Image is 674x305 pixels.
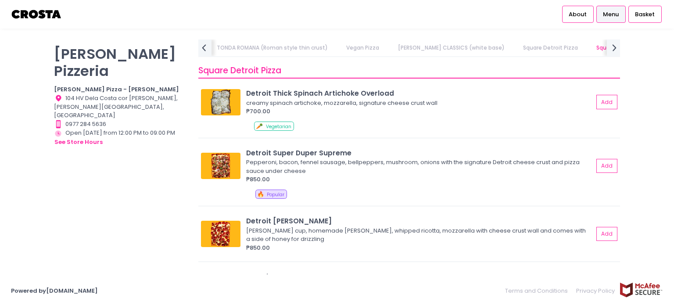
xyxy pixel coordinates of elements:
[246,148,593,158] div: Detroit Super Duper Supreme
[246,99,591,108] div: creamy spinach artichoke, mozzarella, signature cheese crust wall
[635,10,655,19] span: Basket
[11,7,62,22] img: logo
[266,123,291,130] span: Vegetarian
[603,10,619,19] span: Menu
[246,244,593,252] div: ₱850.00
[246,158,591,175] div: Pepperoni, bacon, fennel sausage, bellpeppers, mushroom, onions with the signature Detroit cheese...
[11,287,98,295] a: Powered by[DOMAIN_NAME]
[246,175,593,184] div: ₱850.00
[256,122,263,130] span: 🥕
[257,190,264,198] span: 🔥
[389,39,513,56] a: [PERSON_NAME] CLASSICS (white base)
[246,107,593,116] div: ₱700.00
[54,45,187,79] p: [PERSON_NAME] Pizzeria
[514,39,586,56] a: Square Detroit Pizza
[54,137,103,147] button: see store hours
[246,216,593,226] div: Detroit [PERSON_NAME]
[596,95,617,109] button: Add
[505,282,572,299] a: Terms and Conditions
[562,6,594,22] a: About
[596,159,617,173] button: Add
[54,129,187,147] div: Open [DATE] from 12:00 PM to 09:00 PM
[246,226,591,244] div: [PERSON_NAME] cup, homemade [PERSON_NAME], whipped ricotta, mozzarella with cheese crust wall and...
[619,282,663,298] img: mcafee-secure
[201,153,240,179] img: Detroit Super Duper Supreme
[201,89,240,115] img: Detroit Thick Spinach Artichoke Overload
[208,39,337,56] a: TONDA ROMANA (Roman style thin crust)
[572,282,620,299] a: Privacy Policy
[588,39,659,56] a: Square Sicilian Pizza
[246,272,593,282] div: Detroit Vegan Super Supreme
[596,227,617,241] button: Add
[267,191,284,198] span: Popular
[201,221,240,247] img: Detroit Roni Salciccia
[596,6,626,22] a: Menu
[54,120,187,129] div: 0977 284 5636
[246,88,593,98] div: Detroit Thick Spinach Artichoke Overload
[54,94,187,120] div: 104 HV Dela Costa cor [PERSON_NAME], [PERSON_NAME][GEOGRAPHIC_DATA], [GEOGRAPHIC_DATA]
[198,65,281,76] span: Square Detroit Pizza
[569,10,587,19] span: About
[338,39,388,56] a: Vegan Pizza
[54,85,179,93] b: [PERSON_NAME] Pizza - [PERSON_NAME]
